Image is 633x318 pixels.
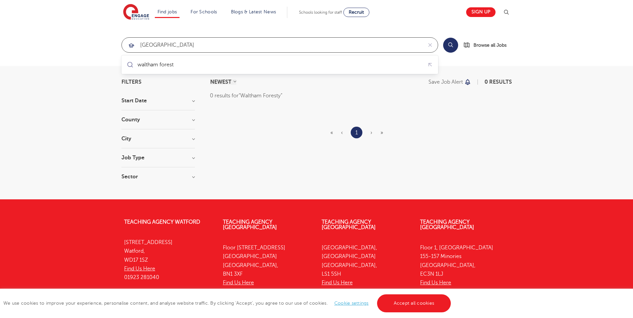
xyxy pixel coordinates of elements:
a: Recruit [343,8,369,17]
h3: City [121,136,195,141]
div: Submit [121,37,438,53]
div: 0 results for [210,91,512,100]
p: Floor [STREET_ADDRESS] [GEOGRAPHIC_DATA] [GEOGRAPHIC_DATA], BN1 3XF 01273 447633 [223,243,312,296]
span: Filters [121,79,141,85]
a: Teaching Agency [GEOGRAPHIC_DATA] [420,219,474,230]
a: Find Us Here [124,266,155,272]
button: Search [443,38,458,53]
a: Find Us Here [420,280,451,286]
h3: County [121,117,195,122]
a: Blogs & Latest News [231,9,276,14]
a: Find Us Here [322,280,353,286]
button: Clear [422,38,438,52]
a: Find jobs [157,9,177,14]
span: 0 results [485,79,512,85]
p: Floor 1, [GEOGRAPHIC_DATA] 155-157 Minories [GEOGRAPHIC_DATA], EC3N 1LJ 0333 150 8020 [420,243,509,296]
a: For Schools [191,9,217,14]
a: Cookie settings [334,301,369,306]
p: [STREET_ADDRESS] Watford, WD17 1SZ 01923 281040 [124,238,213,282]
input: Submit [122,38,422,52]
p: [GEOGRAPHIC_DATA], [GEOGRAPHIC_DATA] [GEOGRAPHIC_DATA], LS1 5SH 0113 323 7633 [322,243,410,296]
a: Sign up [466,7,496,17]
a: 1 [355,128,358,137]
div: waltham forest [137,61,174,68]
a: Find Us Here [223,280,254,286]
span: We use cookies to improve your experience, personalise content, and analyse website traffic. By c... [3,301,452,306]
span: ‹ [341,130,343,136]
h3: Job Type [121,155,195,160]
span: « [330,130,333,136]
span: › [370,130,372,136]
span: » [380,130,383,136]
a: Accept all cookies [377,294,451,312]
q: Waltham Foresty [239,93,282,99]
img: Engage Education [123,4,149,21]
span: Recruit [349,10,364,15]
a: Browse all Jobs [463,41,512,49]
span: Schools looking for staff [299,10,342,15]
p: Save job alert [428,79,463,85]
ul: Submit [124,58,435,71]
h3: Start Date [121,98,195,103]
button: Fill query with "waltham forest" [425,60,435,70]
a: Teaching Agency [GEOGRAPHIC_DATA] [223,219,277,230]
a: Teaching Agency [GEOGRAPHIC_DATA] [322,219,376,230]
span: Browse all Jobs [473,41,507,49]
h3: Sector [121,174,195,179]
button: Save job alert [428,79,471,85]
a: Teaching Agency Watford [124,219,200,225]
